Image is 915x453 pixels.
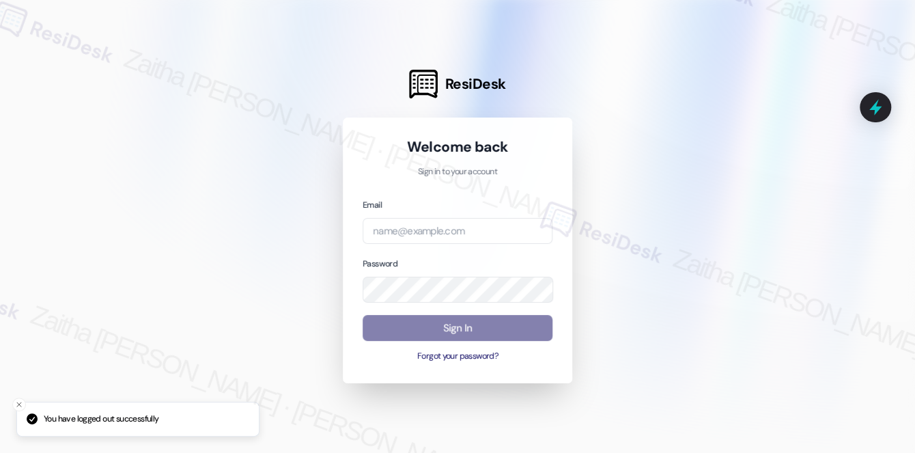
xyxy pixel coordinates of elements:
button: Forgot your password? [363,351,552,363]
button: Sign In [363,315,552,342]
button: Close toast [12,398,26,411]
p: Sign in to your account [363,166,552,178]
label: Password [363,258,397,269]
label: Email [363,200,382,210]
h1: Welcome back [363,137,552,156]
img: ResiDesk Logo [409,70,438,98]
input: name@example.com [363,218,552,245]
p: You have logged out successfully [44,413,158,426]
span: ResiDesk [445,74,506,94]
